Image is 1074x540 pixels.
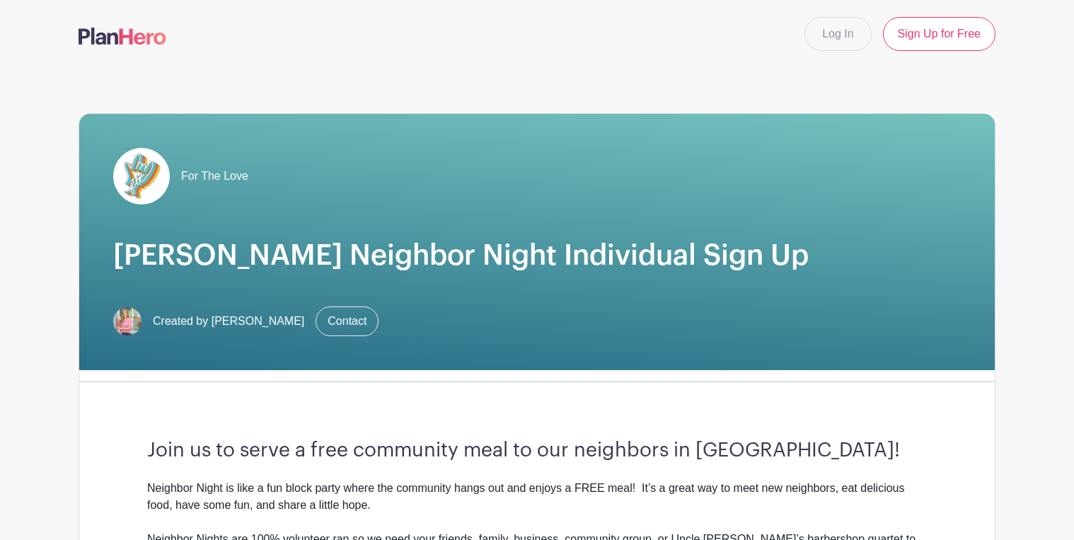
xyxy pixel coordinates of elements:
h3: Join us to serve a free community meal to our neighbors in [GEOGRAPHIC_DATA]! [147,439,927,463]
a: Sign Up for Free [883,17,995,51]
div: Neighbor Night is like a fun block party where the community hangs out and enjoys a FREE meal! It... [147,480,927,514]
span: For The Love [181,168,248,185]
a: Contact [316,306,379,336]
img: 2x2%20headshot.png [113,307,142,335]
span: Created by [PERSON_NAME] [153,313,304,330]
a: Log In [804,17,871,51]
img: pageload-spinner.gif [113,148,170,205]
img: logo-507f7623f17ff9eddc593b1ce0a138ce2505c220e1c5a4e2b4648c50719b7d32.svg [79,28,166,45]
h1: [PERSON_NAME] Neighbor Night Individual Sign Up [113,239,961,272]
